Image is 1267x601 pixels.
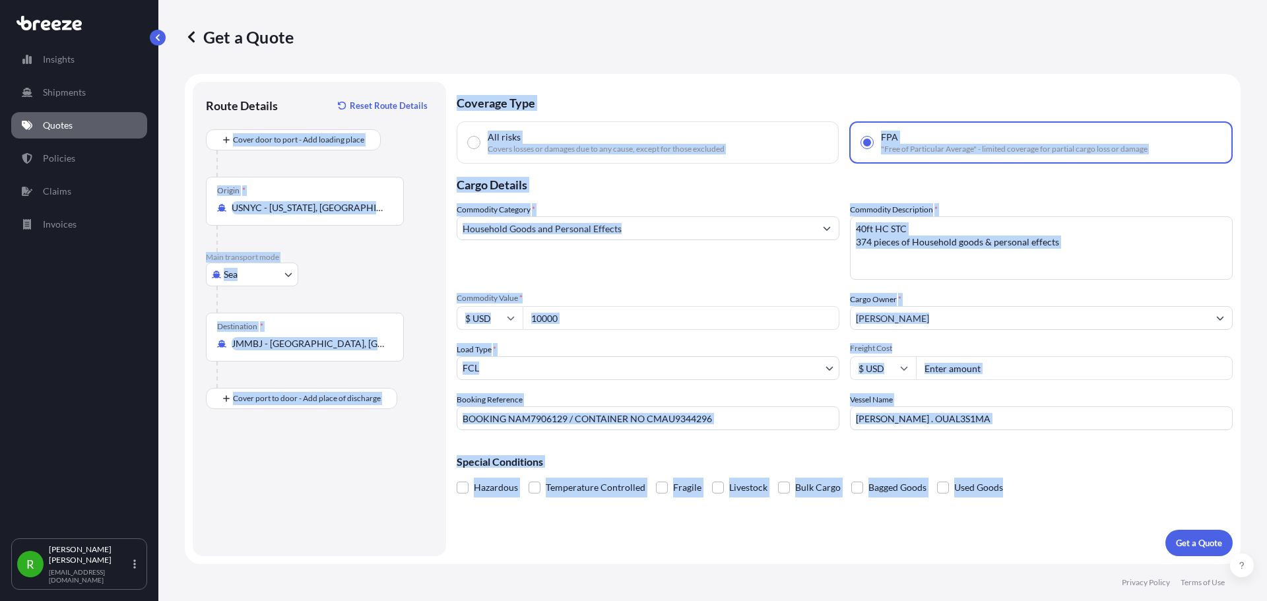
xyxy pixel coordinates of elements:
a: Shipments [11,79,147,106]
p: Insights [43,53,75,66]
button: Select transport [206,263,298,286]
span: Freight Cost [850,343,1233,354]
p: Invoices [43,218,77,231]
p: [EMAIL_ADDRESS][DOMAIN_NAME] [49,568,131,584]
button: Show suggestions [815,216,839,240]
p: Shipments [43,86,86,99]
input: FPA"Free of Particular Average" - limited coverage for partial cargo loss or damage [861,137,873,148]
p: Get a Quote [185,26,294,47]
input: Enter amount [916,356,1233,380]
button: Reset Route Details [331,95,433,116]
a: Policies [11,145,147,172]
span: Cover port to door - Add place of discharge [233,392,381,405]
p: Claims [43,185,71,198]
input: Full name [851,306,1208,330]
span: "Free of Particular Average" - limited coverage for partial cargo loss or damage [881,144,1148,154]
span: Bulk Cargo [795,478,841,497]
button: FCL [457,356,839,380]
p: Reset Route Details [350,99,428,112]
input: Origin [232,201,387,214]
label: Vessel Name [850,393,893,406]
button: Cover door to port - Add loading place [206,129,381,150]
span: Livestock [729,478,767,497]
span: Used Goods [954,478,1003,497]
span: Load Type [457,343,496,356]
span: FCL [463,362,479,375]
span: All risks [488,131,521,144]
input: Type amount [523,306,839,330]
span: Covers losses or damages due to any cause, except for those excluded [488,144,725,154]
a: Terms of Use [1181,577,1225,588]
label: Commodity Description [850,203,938,216]
p: Policies [43,152,75,165]
a: Privacy Policy [1122,577,1170,588]
a: Claims [11,178,147,205]
input: Destination [232,337,387,350]
span: R [26,557,34,571]
p: Route Details [206,98,278,113]
span: Bagged Goods [868,478,926,497]
label: Booking Reference [457,393,523,406]
label: Commodity Category [457,203,535,216]
span: Fragile [673,478,701,497]
button: Cover port to door - Add place of discharge [206,388,397,409]
button: Show suggestions [1208,306,1232,330]
span: Temperature Controlled [546,478,645,497]
input: All risksCovers losses or damages due to any cause, except for those excluded [468,137,480,148]
p: Coverage Type [457,82,1233,121]
div: Destination [217,321,263,332]
p: Main transport mode [206,252,433,263]
a: Quotes [11,112,147,139]
p: [PERSON_NAME] [PERSON_NAME] [49,544,131,565]
span: Sea [224,268,238,281]
div: Origin [217,185,245,196]
span: Commodity Value [457,293,839,303]
span: Cover door to port - Add loading place [233,133,364,146]
p: Quotes [43,119,73,132]
p: Special Conditions [457,457,1233,467]
span: FPA [881,131,898,144]
p: Cargo Details [457,164,1233,203]
input: Select a commodity type [457,216,815,240]
a: Invoices [11,211,147,237]
button: Get a Quote [1165,530,1233,556]
input: Your internal reference [457,406,839,430]
label: Cargo Owner [850,293,901,306]
input: Enter name [850,406,1233,430]
a: Insights [11,46,147,73]
p: Get a Quote [1176,536,1222,550]
span: Hazardous [474,478,518,497]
